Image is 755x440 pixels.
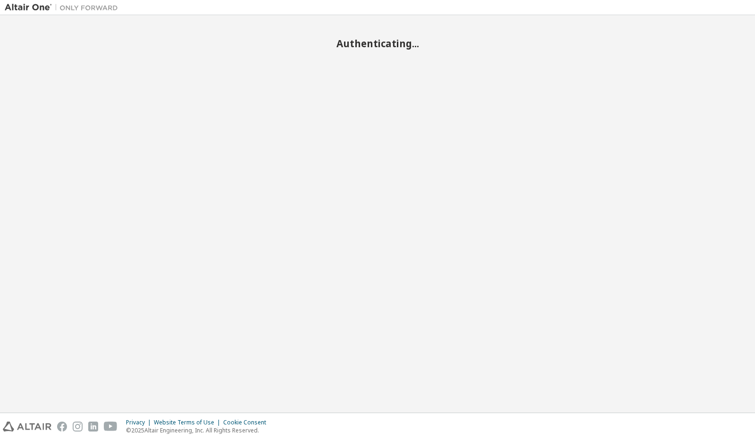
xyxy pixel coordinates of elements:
[223,419,272,426] div: Cookie Consent
[88,422,98,432] img: linkedin.svg
[126,419,154,426] div: Privacy
[3,422,51,432] img: altair_logo.svg
[57,422,67,432] img: facebook.svg
[154,419,223,426] div: Website Terms of Use
[73,422,83,432] img: instagram.svg
[126,426,272,434] p: © 2025 Altair Engineering, Inc. All Rights Reserved.
[5,37,750,50] h2: Authenticating...
[5,3,123,12] img: Altair One
[104,422,117,432] img: youtube.svg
